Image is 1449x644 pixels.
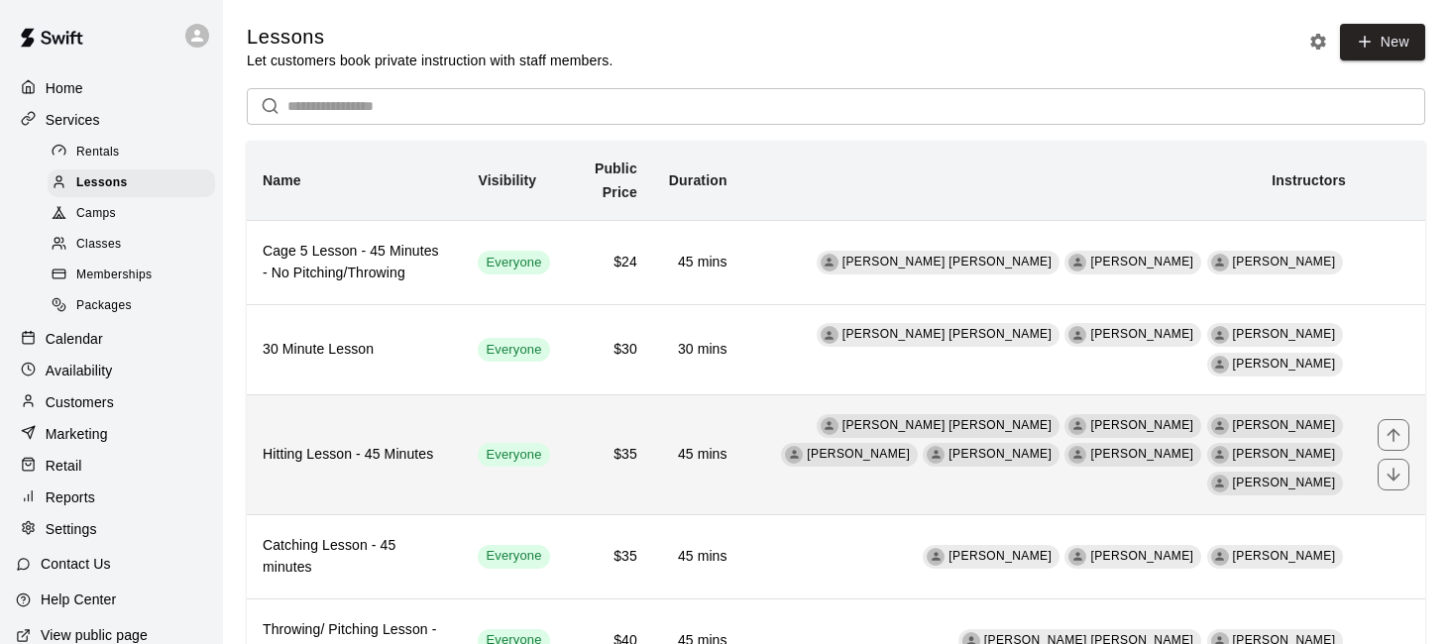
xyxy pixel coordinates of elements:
div: Billy Jack Ryan [821,326,838,344]
a: Retail [16,451,207,481]
p: Availability [46,361,113,380]
p: Contact Us [41,554,111,574]
div: Lessons [48,169,215,197]
h6: $35 [582,444,637,466]
div: This service is visible to all of your customers [478,545,549,569]
a: Home [16,73,207,103]
span: Everyone [478,254,549,272]
div: Sterling Perry [1211,326,1229,344]
div: Customers [16,387,207,417]
a: Memberships [48,261,223,291]
div: Mackie Skall [1068,254,1086,271]
div: Sterling Perry [927,548,945,566]
p: Customers [46,392,114,412]
span: Everyone [478,341,549,360]
div: Rentals [48,139,215,166]
div: Camps [48,200,215,228]
div: This service is visible to all of your customers [478,443,549,467]
h6: Hitting Lesson - 45 Minutes [263,444,446,466]
div: Sterling Perry [1211,417,1229,435]
p: Services [46,110,100,130]
span: [PERSON_NAME] [1090,327,1193,341]
span: [PERSON_NAME] [948,549,1052,563]
p: Reports [46,487,95,507]
span: Packages [76,296,132,316]
div: Packages [48,292,215,320]
div: Luke Zlatunich [1211,254,1229,271]
span: Classes [76,235,121,255]
a: Lessons [48,167,223,198]
h5: Lessons [247,24,613,51]
span: [PERSON_NAME] [1233,476,1336,489]
div: Memberships [48,262,215,289]
div: Mackie Skall [1068,548,1086,566]
div: Billy Jack Ryan [821,417,838,435]
a: Packages [48,291,223,322]
span: Rentals [76,143,120,162]
div: Luke Zlatunich [1211,548,1229,566]
h6: 30 mins [669,339,727,361]
p: Home [46,78,83,98]
span: Lessons [76,173,128,193]
span: [PERSON_NAME] [1233,357,1336,371]
button: Lesson settings [1303,27,1333,56]
div: This service is visible to all of your customers [478,338,549,362]
a: Availability [16,356,207,385]
h6: $24 [582,252,637,273]
p: Help Center [41,590,116,609]
b: Duration [669,172,727,188]
b: Instructors [1272,172,1346,188]
b: Visibility [478,172,536,188]
div: Rafael Betances [1068,326,1086,344]
div: Classes [48,231,215,259]
p: Settings [46,519,97,539]
span: [PERSON_NAME] [1233,549,1336,563]
div: Mackie Skall [785,446,803,464]
b: Public Price [595,161,637,200]
div: Luke Zlatunich [1211,446,1229,464]
h6: Catching Lesson - 45 minutes [263,535,446,579]
p: Retail [46,456,82,476]
a: Calendar [16,324,207,354]
div: Patrick Hodges [1068,446,1086,464]
h6: 30 Minute Lesson [263,339,446,361]
span: [PERSON_NAME] [1233,327,1336,341]
p: Marketing [46,424,108,444]
b: Name [263,172,301,188]
span: Everyone [478,547,549,566]
h6: 45 mins [669,252,727,273]
span: [PERSON_NAME] [1090,255,1193,268]
div: Rafael Betances [1068,417,1086,435]
a: Rentals [48,137,223,167]
h6: 45 mins [669,444,727,466]
p: Calendar [46,329,103,349]
span: [PERSON_NAME] [1233,447,1336,461]
div: Billy Jack Ryan [821,254,838,271]
h6: $30 [582,339,637,361]
span: Camps [76,204,116,224]
span: [PERSON_NAME] [1090,549,1193,563]
a: Reports [16,483,207,512]
a: Classes [48,230,223,261]
div: Matt Mendy [927,446,945,464]
span: [PERSON_NAME] [1233,255,1336,268]
a: Camps [48,199,223,230]
span: [PERSON_NAME] [948,447,1052,461]
span: [PERSON_NAME] [1090,418,1193,432]
h6: Cage 5 Lesson - 45 Minutes - No Pitching/Throwing [263,241,446,284]
h6: 45 mins [669,546,727,568]
a: Marketing [16,419,207,449]
span: [PERSON_NAME] [1233,418,1336,432]
h6: $35 [582,546,637,568]
button: move item up [1378,419,1409,451]
a: Settings [16,514,207,544]
span: [PERSON_NAME] [1090,447,1193,461]
span: Memberships [76,266,152,285]
span: [PERSON_NAME] [PERSON_NAME] [842,327,1053,341]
